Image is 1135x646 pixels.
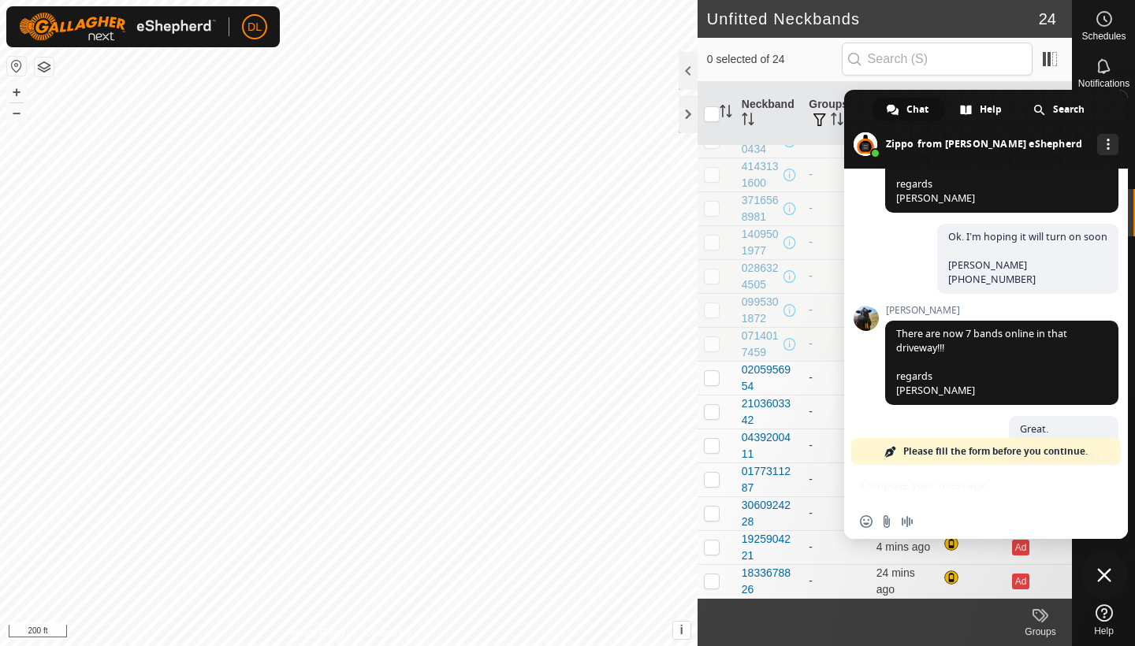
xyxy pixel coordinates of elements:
span: Send a file [880,515,893,528]
span: Help [980,98,1002,121]
span: 0 selected of 24 [707,51,842,68]
th: Battery [937,82,1004,146]
div: Chat [873,98,944,121]
td: - [802,395,869,429]
button: – [7,103,26,122]
span: Insert an emoji [860,515,873,528]
button: Ad [1012,574,1029,589]
td: - [802,429,869,462]
span: 24 [1039,7,1056,31]
span: Help [1094,626,1114,636]
td: - [802,158,869,191]
div: Groups [1009,625,1072,639]
div: Help [946,98,1018,121]
div: 2103603342 [742,395,796,429]
div: Search [1019,98,1100,121]
div: 0995301872 [742,294,780,327]
div: 1833678826 [742,565,796,598]
td: - [802,530,869,564]
div: 3060924228 [742,497,796,530]
div: More channels [1097,134,1118,155]
p-sorticon: Activate to sort [742,115,754,128]
button: + [7,83,26,102]
span: DL [247,19,262,35]
span: Search [1053,98,1085,121]
div: 1925904221 [742,531,796,564]
span: Notifications [1078,79,1129,88]
span: 6 Oct 2025 at 5:06 pm [876,566,915,596]
div: 0714017459 [742,328,780,361]
span: [PERSON_NAME] [885,305,1118,316]
td: - [802,259,869,293]
span: Ok. I’m hoping it will turn on soon [PERSON_NAME] [PHONE_NUMBER] [948,230,1107,286]
div: 1409501977 [742,226,780,259]
div: 0286324505 [742,260,780,293]
a: Privacy Policy [286,626,345,640]
td: - [802,191,869,225]
span: There are now 7 bands online in that driveway!!! regards [PERSON_NAME] [896,327,1067,397]
p-sorticon: Activate to sort [720,107,732,120]
span: Great. [PERSON_NAME] [PHONE_NUMBER] [1020,422,1107,478]
div: 0177311287 [742,463,796,496]
div: Close chat [1081,551,1128,599]
th: Groups [802,82,869,146]
span: Audio message [901,515,914,528]
th: Last Updated [870,82,937,146]
div: 0439200411 [742,429,796,462]
td: - [802,564,869,598]
td: - [802,327,869,361]
th: Alerts [1005,82,1072,146]
td: - [802,361,869,395]
a: Contact Us [364,626,411,640]
span: 6 Oct 2025 at 5:26 pm [876,540,930,553]
th: Neckband [735,82,802,146]
span: i [680,623,683,637]
button: Reset Map [7,57,26,76]
td: - [802,496,869,530]
a: Help [1073,598,1135,642]
p-sorticon: Activate to sort [831,115,843,128]
img: Gallagher Logo [19,13,216,41]
span: Schedules [1081,32,1126,41]
button: Map Layers [35,58,54,76]
input: Search (S) [842,43,1033,76]
span: Chat [906,98,928,121]
button: i [673,622,690,639]
td: - [802,225,869,259]
h2: Unfitted Neckbands [707,9,1039,28]
div: 4143131600 [742,158,780,191]
td: - [802,462,869,496]
span: Please fill the form before you continue. [903,438,1088,465]
div: 3716568981 [742,192,780,225]
div: 0205956954 [742,362,796,395]
td: - [802,293,869,327]
button: Ad [1012,540,1029,555]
